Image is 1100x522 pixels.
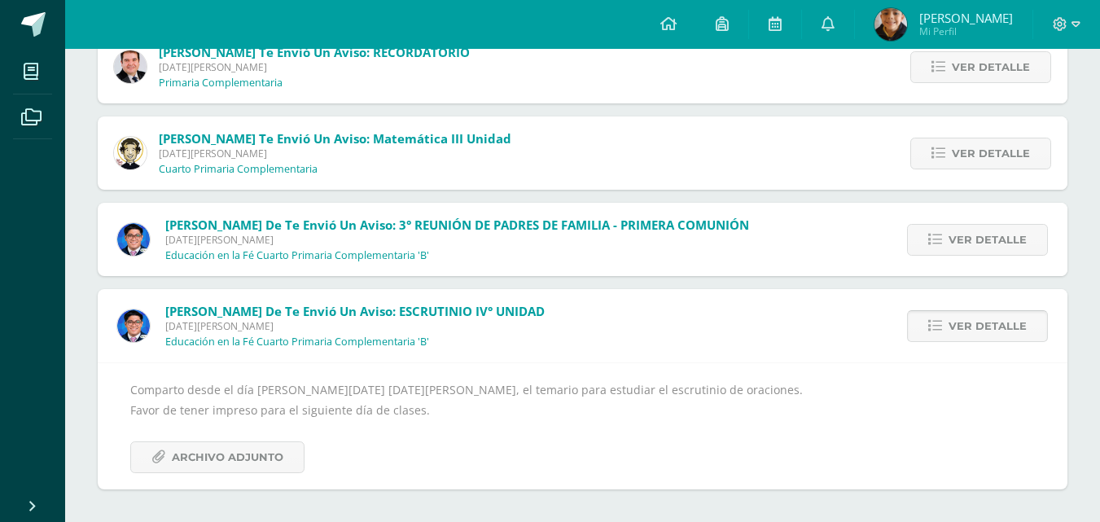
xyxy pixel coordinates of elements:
p: Educación en la Fé Cuarto Primaria Complementaria 'B' [165,249,429,262]
span: [PERSON_NAME] de te envió un aviso: 3° REUNIÓN DE PADRES DE FAMILIA - PRIMERA COMUNIÓN [165,217,749,233]
span: Ver detalle [949,311,1027,341]
img: b95657bb985efc196c955945d98519d2.png [874,8,907,41]
img: 038ac9c5e6207f3bea702a86cda391b3.png [117,223,150,256]
span: Ver detalle [952,52,1030,82]
div: Comparto desde el día [PERSON_NAME][DATE] [DATE][PERSON_NAME], el temario para estudiar el escrut... [130,379,1035,473]
img: 038ac9c5e6207f3bea702a86cda391b3.png [117,309,150,342]
span: Ver detalle [949,225,1027,255]
span: [DATE][PERSON_NAME] [159,147,511,160]
span: [PERSON_NAME] te envió un aviso: RECORDATORIO [159,44,470,60]
span: Archivo Adjunto [172,442,283,472]
p: Educación en la Fé Cuarto Primaria Complementaria 'B' [165,336,429,349]
img: 57933e79c0f622885edf5cfea874362b.png [114,50,147,83]
span: Ver detalle [952,138,1030,169]
span: [DATE][PERSON_NAME] [165,319,545,333]
span: [PERSON_NAME] te envió un aviso: Matemática III Unidad [159,130,511,147]
a: Archivo Adjunto [130,441,305,473]
span: [DATE][PERSON_NAME] [159,60,470,74]
p: Cuarto Primaria Complementaria [159,163,318,176]
span: Mi Perfil [919,24,1013,38]
span: [PERSON_NAME] [919,10,1013,26]
img: 4bd1cb2f26ef773666a99eb75019340a.png [114,137,147,169]
p: Primaria Complementaria [159,77,283,90]
span: [DATE][PERSON_NAME] [165,233,749,247]
span: [PERSON_NAME] de te envió un aviso: ESCRUTINIO IV° UNIDAD [165,303,545,319]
